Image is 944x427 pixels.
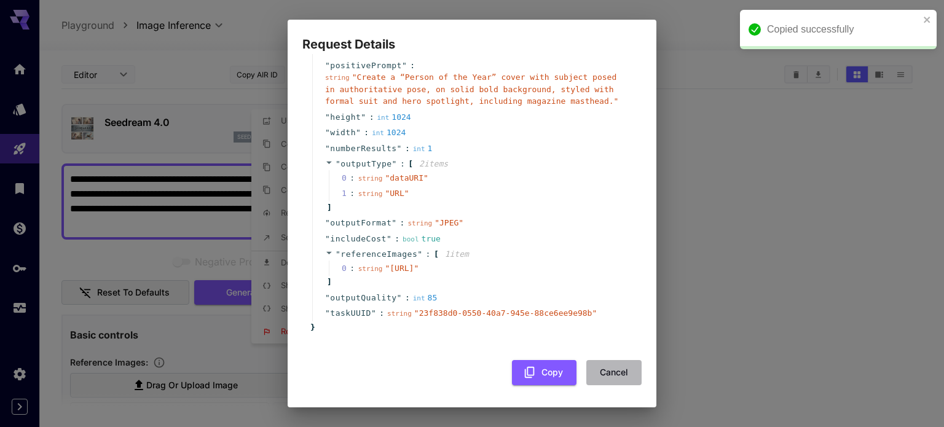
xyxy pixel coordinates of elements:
span: 1 item [445,249,469,259]
span: " [397,293,402,302]
span: [ [408,158,413,170]
span: : [405,143,410,155]
button: close [923,15,932,25]
span: : [405,292,410,304]
span: " [325,218,330,227]
span: " [336,249,340,259]
span: " [356,128,361,137]
span: " [417,249,422,259]
span: " Create a “Person of the Year” cover with subject posed in authoritative pose, on solid bold bac... [325,72,618,106]
span: numberResults [330,143,396,155]
span: includeCost [330,233,387,245]
span: : [379,307,384,319]
span: height [330,111,361,123]
span: ] [325,276,332,288]
span: : [400,217,405,229]
span: " [325,112,330,122]
span: " [URL] " [385,264,419,273]
span: string [358,174,383,182]
button: Copy [512,360,576,385]
span: " [392,159,397,168]
span: " [325,308,330,318]
div: : [350,172,355,184]
span: " [371,308,376,318]
span: : [369,111,374,123]
span: : [395,233,399,245]
span: " URL " [385,189,409,198]
span: 2 item s [419,159,448,168]
div: 85 [413,292,438,304]
button: Cancel [586,360,642,385]
div: Copied successfully [767,22,919,37]
span: string [387,310,412,318]
span: 0 [342,172,358,184]
span: " [336,159,340,168]
span: int [377,114,389,122]
span: int [413,294,425,302]
span: referenceImages [340,249,417,259]
span: } [309,321,315,334]
span: outputQuality [330,292,396,304]
span: " [325,128,330,137]
span: outputFormat [330,217,391,229]
span: int [413,145,425,153]
div: 1 [413,143,433,155]
span: [ [434,248,439,261]
span: : [364,127,369,139]
h2: Request Details [288,20,656,54]
span: : [410,60,415,72]
span: " 23f838d0-0550-40a7-945e-88ce6ee9e98b " [414,308,597,318]
span: width [330,127,356,139]
div: : [350,187,355,200]
span: 0 [342,262,358,275]
span: string [407,219,432,227]
span: " [402,61,407,70]
span: string [358,190,383,198]
span: : [426,248,431,261]
span: taskUUID [330,307,371,319]
span: " dataURI " [385,173,428,182]
div: true [403,233,441,245]
span: string [358,265,383,273]
span: 1 [342,187,358,200]
span: int [372,129,384,137]
span: " [391,218,396,227]
span: " [325,234,330,243]
div: 1024 [377,111,411,123]
span: string [325,74,350,82]
span: positivePrompt [330,60,402,72]
span: outputType [340,159,391,168]
div: : [350,262,355,275]
div: 1024 [372,127,406,139]
span: " [325,144,330,153]
span: ] [325,202,332,214]
span: " [397,144,402,153]
span: " [325,61,330,70]
span: bool [403,235,419,243]
span: " JPEG " [435,218,463,227]
span: " [361,112,366,122]
span: " [387,234,391,243]
span: " [325,293,330,302]
span: : [400,158,405,170]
